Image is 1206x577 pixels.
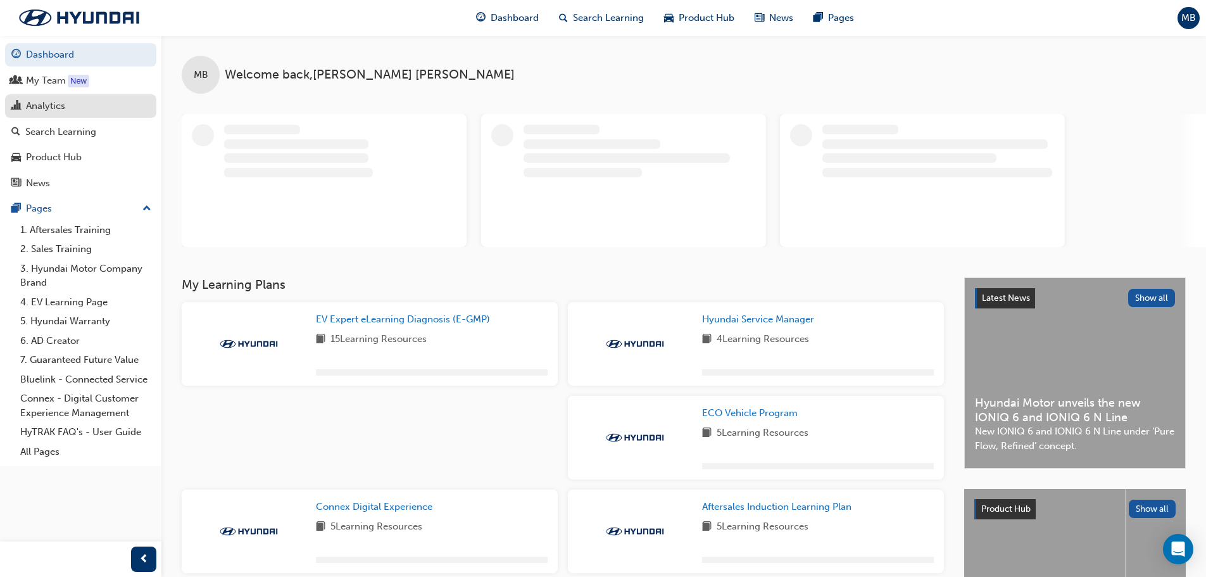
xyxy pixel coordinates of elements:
span: Pages [828,11,854,25]
span: Hyundai Motor unveils the new IONIQ 6 and IONIQ 6 N Line [975,396,1175,424]
span: MB [194,68,208,82]
span: news-icon [755,10,764,26]
button: Show all [1128,289,1176,307]
span: book-icon [316,519,325,535]
span: 5 Learning Resources [717,426,808,441]
a: Bluelink - Connected Service [15,370,156,390]
div: Analytics [26,99,65,113]
a: 2. Sales Training [15,239,156,259]
a: Product Hub [5,146,156,169]
a: All Pages [15,442,156,462]
span: book-icon [702,519,712,535]
img: Trak [214,338,284,350]
a: car-iconProduct Hub [654,5,744,31]
span: New IONIQ 6 and IONIQ 6 N Line under ‘Pure Flow, Refined’ concept. [975,424,1175,453]
span: 4 Learning Resources [717,332,809,348]
span: Hyundai Service Manager [702,314,814,325]
div: Tooltip anchor [68,75,89,87]
a: EV Expert eLearning Diagnosis (E-GMP) [316,312,495,327]
span: pages-icon [11,203,21,215]
span: book-icon [702,332,712,348]
span: 15 Learning Resources [330,332,427,348]
h3: My Learning Plans [182,277,944,292]
a: pages-iconPages [803,5,864,31]
a: 1. Aftersales Training [15,220,156,240]
a: Latest NewsShow all [975,288,1175,308]
button: MB [1178,7,1200,29]
a: Search Learning [5,120,156,144]
a: Connex - Digital Customer Experience Management [15,389,156,422]
button: Show all [1129,500,1176,518]
span: book-icon [702,426,712,441]
a: Aftersales Induction Learning Plan [702,500,857,514]
a: My Team [5,69,156,92]
span: chart-icon [11,101,21,112]
img: Trak [600,525,670,538]
a: Dashboard [5,43,156,67]
a: search-iconSearch Learning [549,5,654,31]
a: ECO Vehicle Program [702,406,803,421]
button: DashboardMy TeamAnalyticsSearch LearningProduct HubNews [5,41,156,197]
img: Trak [600,338,670,350]
a: news-iconNews [744,5,803,31]
span: up-icon [142,201,151,217]
span: pages-icon [813,10,823,26]
span: search-icon [11,127,20,138]
span: Latest News [982,293,1030,303]
a: 4. EV Learning Page [15,293,156,312]
span: guage-icon [11,49,21,61]
a: 5. Hyundai Warranty [15,312,156,331]
div: Product Hub [26,150,82,165]
span: guage-icon [476,10,486,26]
button: Pages [5,197,156,220]
div: Search Learning [25,125,96,139]
span: news-icon [11,178,21,189]
a: Product HubShow all [974,499,1176,519]
img: Trak [600,431,670,444]
span: Product Hub [981,504,1031,514]
div: My Team [26,73,66,88]
span: people-icon [11,75,21,87]
span: book-icon [316,332,325,348]
a: Analytics [5,94,156,118]
span: MB [1181,11,1196,25]
span: 5 Learning Resources [717,519,808,535]
span: Welcome back , [PERSON_NAME] [PERSON_NAME] [225,68,515,82]
img: Trak [214,525,284,538]
span: search-icon [559,10,568,26]
a: Connex Digital Experience [316,500,437,514]
span: Product Hub [679,11,734,25]
span: prev-icon [139,552,149,567]
span: EV Expert eLearning Diagnosis (E-GMP) [316,314,490,325]
a: 6. AD Creator [15,331,156,351]
a: News [5,172,156,195]
img: Trak [6,4,152,31]
span: ECO Vehicle Program [702,407,798,419]
div: Pages [26,201,52,216]
a: 7. Guaranteed Future Value [15,350,156,370]
span: Dashboard [491,11,539,25]
span: Connex Digital Experience [316,501,432,512]
span: 5 Learning Resources [330,519,422,535]
span: Aftersales Induction Learning Plan [702,501,851,512]
span: News [769,11,793,25]
a: Latest NewsShow allHyundai Motor unveils the new IONIQ 6 and IONIQ 6 N LineNew IONIQ 6 and IONIQ ... [964,277,1186,469]
div: News [26,176,50,191]
span: Search Learning [573,11,644,25]
a: HyTRAK FAQ's - User Guide [15,422,156,442]
a: guage-iconDashboard [466,5,549,31]
span: car-icon [11,152,21,163]
a: 3. Hyundai Motor Company Brand [15,259,156,293]
a: Hyundai Service Manager [702,312,819,327]
div: Open Intercom Messenger [1163,534,1193,564]
span: car-icon [664,10,674,26]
